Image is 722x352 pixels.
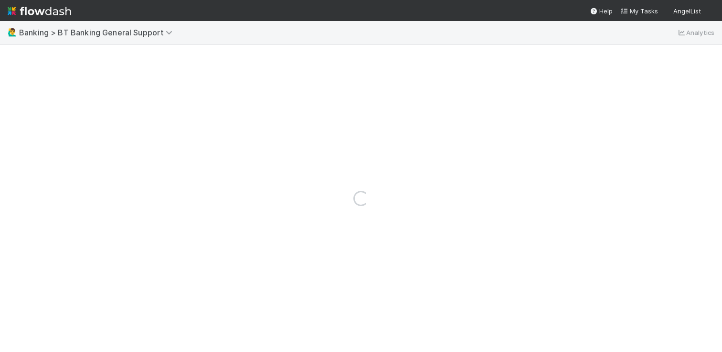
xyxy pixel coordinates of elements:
[8,3,71,19] img: logo-inverted-e16ddd16eac7371096b0.svg
[8,28,17,36] span: 🙋‍♂️
[677,27,714,38] a: Analytics
[620,6,658,16] a: My Tasks
[673,7,701,15] span: AngelList
[620,7,658,15] span: My Tasks
[705,7,714,16] img: avatar_a8b9208c-77c1-4b07-b461-d8bc701f972e.png
[590,6,613,16] div: Help
[19,28,177,37] span: Banking > BT Banking General Support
